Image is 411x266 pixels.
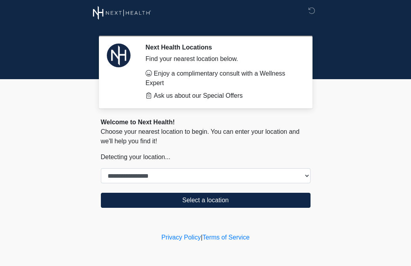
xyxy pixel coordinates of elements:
[146,91,299,101] li: Ask us about our Special Offers
[203,234,250,241] a: Terms of Service
[93,6,151,20] img: Next Health Wellness Logo
[101,154,170,160] span: Detecting your location...
[161,234,201,241] a: Privacy Policy
[107,44,131,67] img: Agent Avatar
[146,44,299,51] h2: Next Health Locations
[146,69,299,88] li: Enjoy a complimentary consult with a Wellness Expert
[101,128,300,144] span: Choose your nearest location to begin. You can enter your location and we'll help you find it!
[101,118,311,127] div: Welcome to Next Health!
[146,54,299,64] div: Find your nearest location below.
[201,234,203,241] a: |
[101,193,311,208] button: Select a location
